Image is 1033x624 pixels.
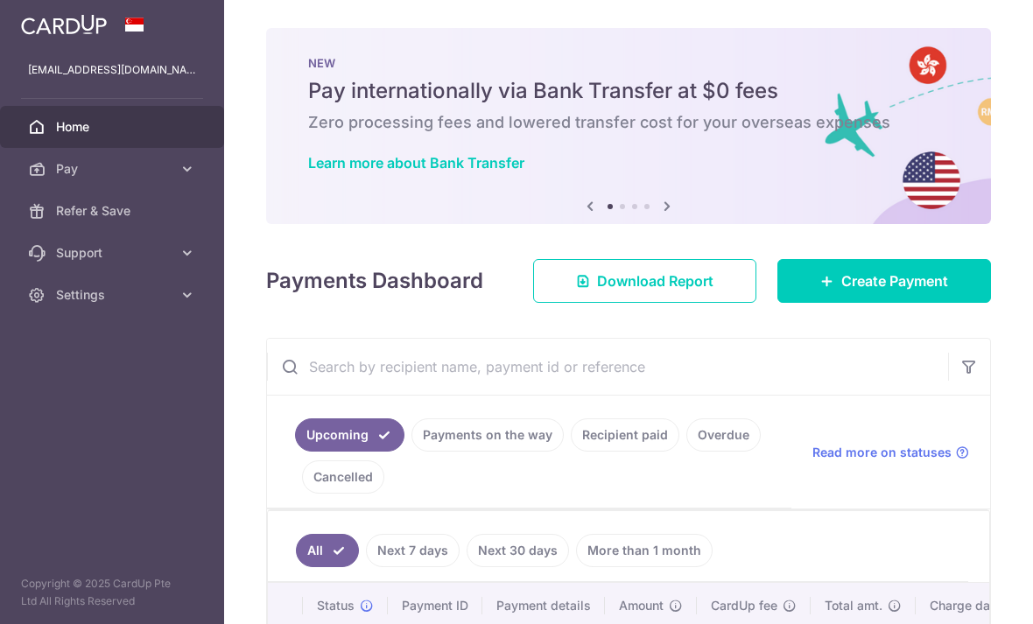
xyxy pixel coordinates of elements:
span: Create Payment [841,270,948,291]
p: NEW [308,56,949,70]
a: Download Report [533,259,756,303]
h5: Pay internationally via Bank Transfer at $0 fees [308,77,949,105]
span: Total amt. [825,597,882,614]
span: Read more on statuses [812,444,952,461]
a: Payments on the way [411,418,564,452]
span: Support [56,244,172,262]
a: More than 1 month [576,534,713,567]
img: CardUp [21,14,107,35]
a: Next 30 days [467,534,569,567]
h6: Zero processing fees and lowered transfer cost for your overseas expenses [308,112,949,133]
span: Pay [56,160,172,178]
span: Charge date [930,597,1001,614]
span: Status [317,597,355,614]
p: [EMAIL_ADDRESS][DOMAIN_NAME] [28,61,196,79]
span: Refer & Save [56,202,172,220]
a: Next 7 days [366,534,460,567]
a: Read more on statuses [812,444,969,461]
h4: Payments Dashboard [266,265,483,297]
span: Download Report [597,270,713,291]
span: CardUp fee [711,597,777,614]
a: Learn more about Bank Transfer [308,154,524,172]
a: All [296,534,359,567]
input: Search by recipient name, payment id or reference [267,339,948,395]
img: Bank transfer banner [266,28,991,224]
a: Overdue [686,418,761,452]
span: Amount [619,597,664,614]
a: Upcoming [295,418,404,452]
span: Settings [56,286,172,304]
a: Cancelled [302,460,384,494]
a: Recipient paid [571,418,679,452]
a: Create Payment [777,259,991,303]
span: Home [56,118,172,136]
